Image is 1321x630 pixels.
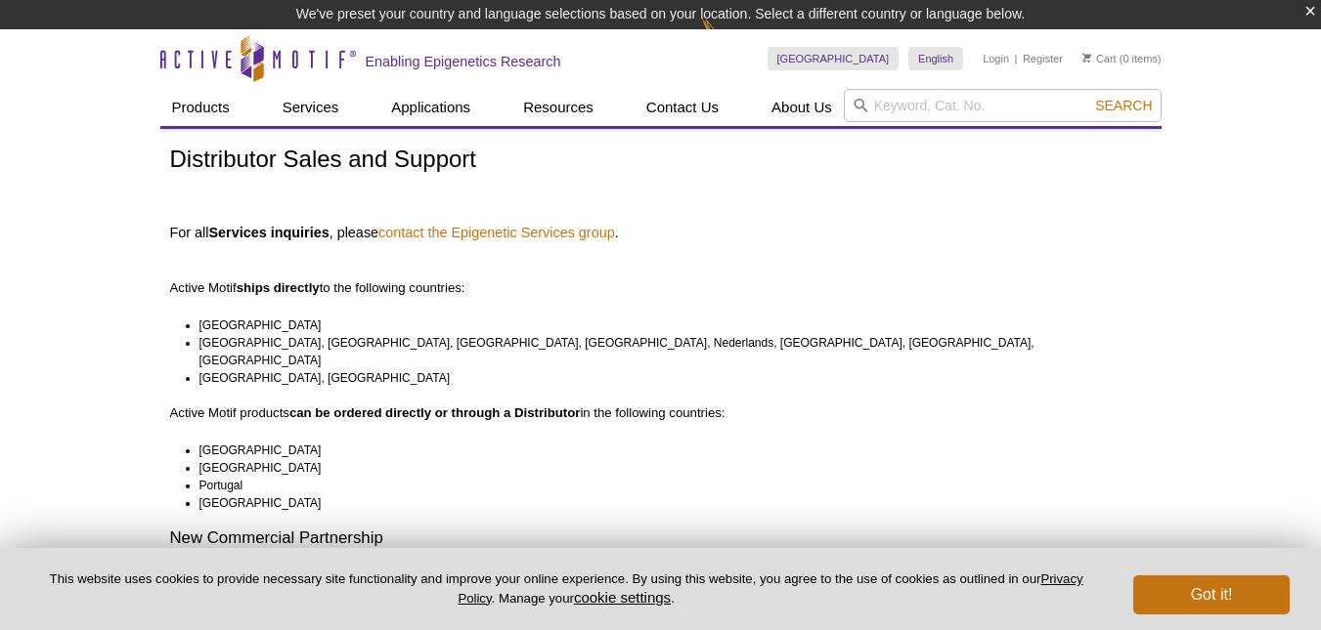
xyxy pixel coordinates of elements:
img: Your Cart [1082,53,1091,63]
a: Cart [1082,52,1117,65]
li: [GEOGRAPHIC_DATA] [199,316,1134,334]
li: (0 items) [1082,47,1162,70]
a: Contact Us [635,89,730,126]
p: Active Motif products in the following countries: [170,404,1152,422]
li: [GEOGRAPHIC_DATA] [199,494,1134,512]
a: [GEOGRAPHIC_DATA] [768,47,900,70]
input: Keyword, Cat. No. [844,89,1162,122]
a: Login [983,52,1009,65]
h4: For all , please . [170,224,1152,241]
li: [GEOGRAPHIC_DATA], [GEOGRAPHIC_DATA] [199,369,1134,387]
a: Privacy Policy [458,571,1082,605]
a: Register [1023,52,1063,65]
button: Got it! [1133,575,1290,614]
h2: New Commercial Partnership [170,529,1152,547]
h1: Distributor Sales and Support [170,147,1152,175]
li: | [1015,47,1018,70]
p: This website uses cookies to provide necessary site functionality and improve your online experie... [31,570,1101,608]
strong: Services inquiries [208,225,329,240]
li: [GEOGRAPHIC_DATA], [GEOGRAPHIC_DATA], [GEOGRAPHIC_DATA], [GEOGRAPHIC_DATA], Nederlands, [GEOGRAPH... [199,334,1134,369]
a: Services [271,89,351,126]
li: Portugal [199,477,1134,494]
span: Search [1095,98,1152,113]
strong: ships directly [237,280,320,295]
a: contact the Epigenetic Services group [378,224,615,241]
a: Applications [379,89,482,126]
a: Products [160,89,242,126]
img: Change Here [701,15,753,61]
a: About Us [760,89,844,126]
li: [GEOGRAPHIC_DATA] [199,441,1134,459]
li: [GEOGRAPHIC_DATA] [199,459,1134,477]
strong: can be ordered directly or through a Distributor [289,405,581,420]
a: Resources [511,89,605,126]
button: Search [1089,97,1158,114]
h2: Enabling Epigenetics Research [366,53,561,70]
a: English [908,47,963,70]
p: Active Motif to the following countries: [170,244,1152,297]
button: cookie settings [574,589,671,606]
